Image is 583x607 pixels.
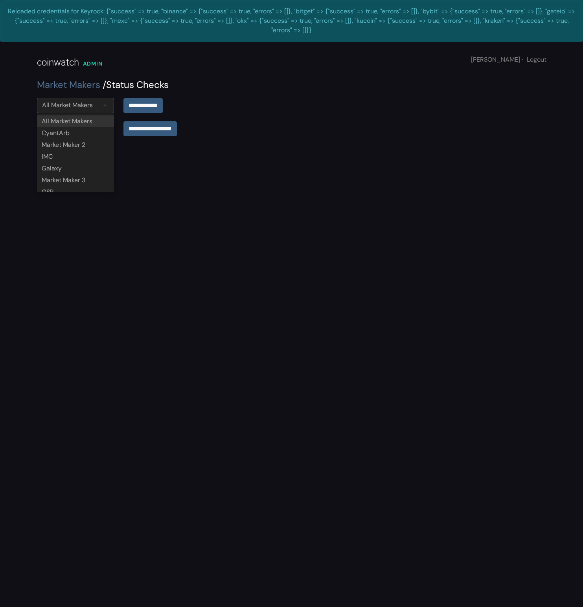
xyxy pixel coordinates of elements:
div: Market Maker 2 [37,139,114,151]
a: coinwatch ADMIN [37,42,103,78]
div: CyantArb [37,127,114,139]
div: ADMIN [83,60,103,68]
div: Status Checks [37,78,546,92]
div: coinwatch [37,55,79,69]
div: Market Maker 3 [37,174,114,186]
div: Galaxy [37,163,114,174]
div: All Market Makers [42,101,93,110]
span: · [522,55,523,64]
a: Logout [527,55,546,64]
div: [PERSON_NAME] [471,55,546,64]
a: Market Makers [37,79,100,91]
div: GSR [37,186,114,198]
span: / [103,79,106,91]
div: IMC [37,151,114,163]
div: All Market Makers [37,115,114,127]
